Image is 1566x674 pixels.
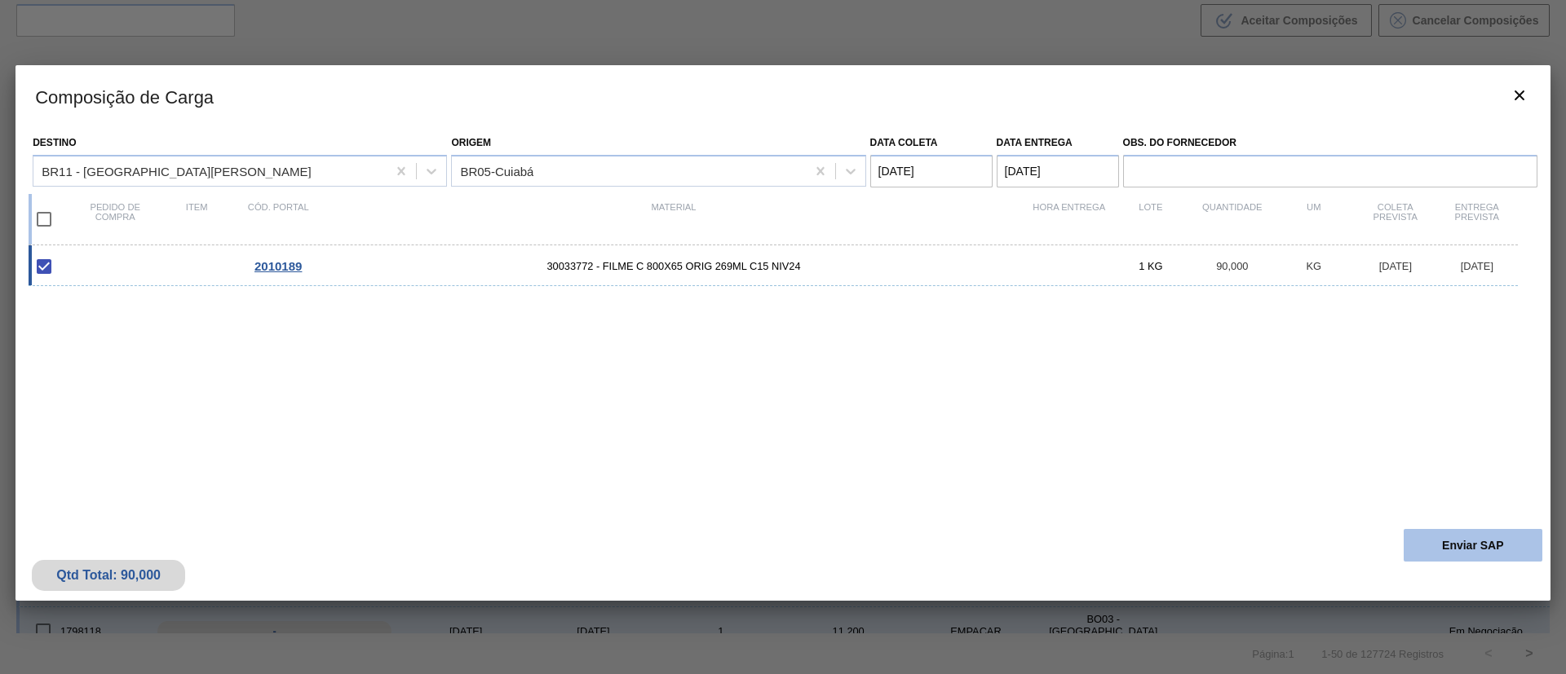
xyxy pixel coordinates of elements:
[997,155,1119,187] input: dd/mm/yyyy
[1110,260,1192,272] div: 1 KG
[1307,260,1322,272] span: KG
[1273,202,1355,236] div: UM
[1461,260,1493,272] span: [DATE]
[870,137,938,148] label: Data coleta
[1404,529,1542,562] button: Enviar SAP
[319,260,1029,272] span: 30033772 - FILME C 800X65 ORIG 269ML C15 NIV24
[997,137,1073,148] label: Data entrega
[319,202,1029,236] div: Material
[237,202,319,236] div: Cód. Portal
[74,202,156,236] div: Pedido de compra
[1110,202,1192,236] div: Lote
[451,137,491,148] label: Origem
[33,137,76,148] label: Destino
[44,568,173,583] div: Qtd Total: 90,000
[1029,202,1110,236] div: Hora Entrega
[1379,260,1412,272] span: [DATE]
[1123,131,1537,155] label: Obs. do Fornecedor
[870,155,993,187] input: dd/mm/yyyy
[1436,202,1518,236] div: Entrega Prevista
[254,259,302,273] span: 2010189
[1192,202,1273,236] div: Quantidade
[1216,260,1248,272] span: 90,000
[42,164,311,178] div: BR11 - [GEOGRAPHIC_DATA][PERSON_NAME]
[156,202,237,236] div: Item
[15,65,1551,127] h3: Composição de Carga
[237,259,319,273] div: Ir para o Pedido
[1355,202,1436,236] div: Coleta Prevista
[460,164,533,178] div: BR05-Cuiabá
